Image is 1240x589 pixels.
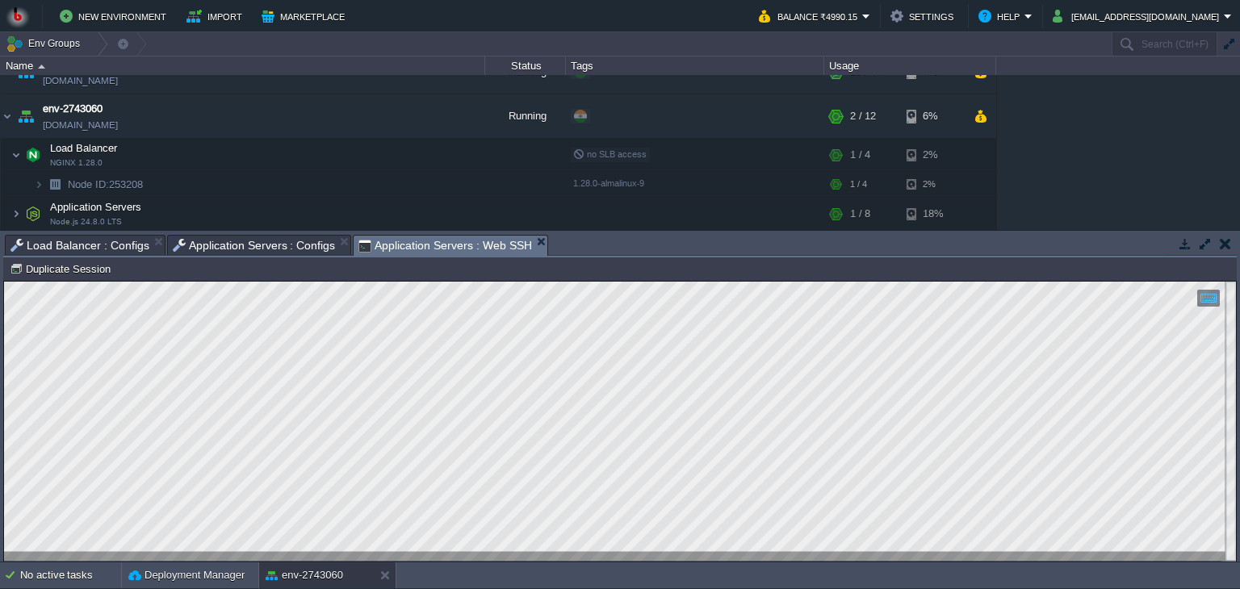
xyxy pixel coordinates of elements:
[68,178,109,190] span: Node ID:
[10,236,149,255] span: Load Balancer : Configs
[262,6,350,26] button: Marketplace
[44,172,66,197] img: AMDAwAAAACH5BAEAAAAALAAAAAABAAEAAAICRAEAOw==
[1053,6,1224,26] button: [EMAIL_ADDRESS][DOMAIN_NAME]
[48,142,119,154] a: Load BalancerNGINX 1.28.0
[128,567,245,583] button: Deployment Manager
[10,261,115,276] button: Duplicate Session
[907,198,959,230] div: 18%
[978,6,1024,26] button: Help
[573,149,647,159] span: no SLB access
[173,236,336,255] span: Application Servers : Configs
[825,56,995,75] div: Usage
[48,141,119,155] span: Load Balancer
[6,32,86,55] button: Env Groups
[50,158,103,168] span: NGINX 1.28.0
[6,4,30,28] img: Bitss Techniques
[485,94,566,138] div: Running
[11,139,21,171] img: AMDAwAAAACH5BAEAAAAALAAAAAABAAEAAAICRAEAOw==
[43,73,118,89] a: [DOMAIN_NAME]
[486,56,565,75] div: Status
[759,6,862,26] button: Balance ₹4990.15
[15,94,37,138] img: AMDAwAAAACH5BAEAAAAALAAAAAABAAEAAAICRAEAOw==
[358,236,532,256] span: Application Servers : Web SSH
[850,139,870,171] div: 1 / 4
[66,178,145,191] span: 253208
[907,94,959,138] div: 6%
[567,56,823,75] div: Tags
[573,178,644,188] span: 1.28.0-almalinux-9
[2,56,484,75] div: Name
[186,6,247,26] button: Import
[38,65,45,69] img: AMDAwAAAACH5BAEAAAAALAAAAAABAAEAAAICRAEAOw==
[20,562,121,588] div: No active tasks
[60,6,171,26] button: New Environment
[850,172,867,197] div: 1 / 4
[48,201,144,213] a: Application ServersNode.js 24.8.0 LTS
[22,139,44,171] img: AMDAwAAAACH5BAEAAAAALAAAAAABAAEAAAICRAEAOw==
[66,178,145,191] a: Node ID:253208
[43,101,103,117] a: env-2743060
[22,198,44,230] img: AMDAwAAAACH5BAEAAAAALAAAAAABAAEAAAICRAEAOw==
[907,172,959,197] div: 2%
[43,117,118,133] a: [DOMAIN_NAME]
[266,567,343,583] button: env-2743060
[907,139,959,171] div: 2%
[850,94,876,138] div: 2 / 12
[50,217,122,227] span: Node.js 24.8.0 LTS
[1,94,14,138] img: AMDAwAAAACH5BAEAAAAALAAAAAABAAEAAAICRAEAOw==
[850,198,870,230] div: 1 / 8
[890,6,958,26] button: Settings
[48,200,144,214] span: Application Servers
[34,172,44,197] img: AMDAwAAAACH5BAEAAAAALAAAAAABAAEAAAICRAEAOw==
[11,198,21,230] img: AMDAwAAAACH5BAEAAAAALAAAAAABAAEAAAICRAEAOw==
